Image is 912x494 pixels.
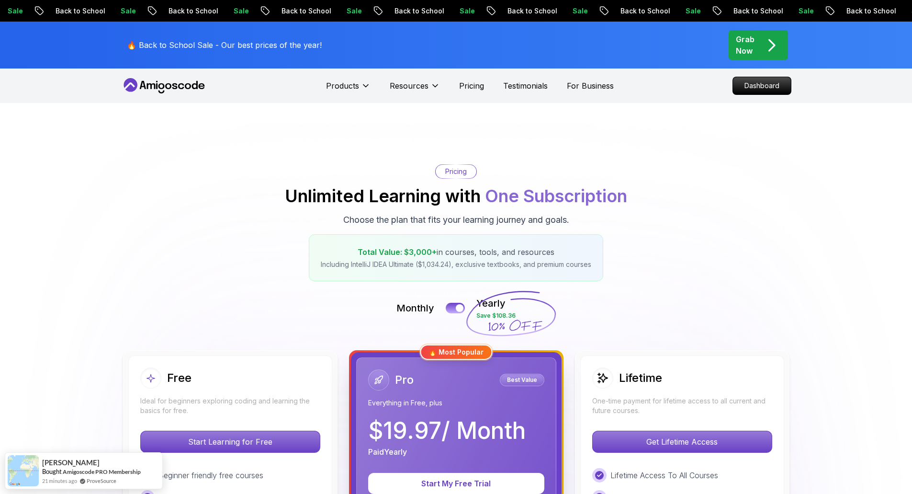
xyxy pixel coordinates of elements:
p: Start Learning for Free [141,431,320,452]
p: Sale [224,6,254,16]
p: Monthly [396,301,434,315]
button: Resources [390,80,440,99]
p: Back to School [836,6,901,16]
a: Pricing [459,80,484,92]
a: ProveSource [87,477,116,485]
p: Back to School [497,6,563,16]
p: Lifetime Access To All Courses [610,470,718,481]
p: Best Value [501,375,543,385]
h2: Unlimited Learning with [285,186,627,206]
h2: Free [167,370,191,386]
p: Sale [450,6,480,16]
p: Ideal for beginners exploring coding and learning the basics for free. [140,396,320,415]
span: 21 minutes ago [42,477,77,485]
button: Start My Free Trial [368,473,544,494]
h2: Pro [395,372,414,388]
p: Back to School [271,6,337,16]
span: Bought [42,468,62,475]
p: Back to School [723,6,788,16]
a: For Business [567,80,614,92]
p: One-time payment for lifetime access to all current and future courses. [592,396,772,415]
p: Dashboard [733,77,791,94]
p: Resources [390,80,428,92]
p: Sale [337,6,367,16]
a: Testimonials [503,80,548,92]
p: in courses, tools, and resources [321,246,591,258]
a: Start Learning for Free [140,437,320,447]
p: 🔥 Back to School Sale - Our best prices of the year! [127,39,322,51]
h2: Lifetime [619,370,662,386]
a: Amigoscode PRO Membership [63,468,141,476]
p: Get Lifetime Access [593,431,772,452]
p: Back to School [45,6,111,16]
p: Back to School [384,6,450,16]
button: Products [326,80,371,99]
img: provesource social proof notification image [8,455,39,486]
p: Choose the plan that fits your learning journey and goals. [343,213,569,227]
p: Back to School [158,6,224,16]
p: Products [326,80,359,92]
a: Dashboard [732,77,791,95]
a: Get Lifetime Access [592,437,772,447]
p: Back to School [610,6,676,16]
span: One Subscription [485,185,627,207]
p: Beginner friendly free courses [158,470,263,481]
p: Sale [111,6,141,16]
p: Sale [563,6,593,16]
p: Sale [788,6,819,16]
p: Including IntelliJ IDEA Ultimate ($1,034.24), exclusive textbooks, and premium courses [321,260,591,269]
p: Sale [676,6,706,16]
button: Get Lifetime Access [592,431,772,453]
p: Start My Free Trial [380,478,533,489]
span: Total Value: $3,000+ [358,247,437,257]
p: $ 19.97 / Month [368,419,526,442]
p: Everything in Free, plus [368,398,544,408]
p: Pricing [445,167,467,176]
span: [PERSON_NAME] [42,459,100,467]
p: Grab Now [736,34,754,57]
p: Paid Yearly [368,446,407,458]
button: Start Learning for Free [140,431,320,453]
